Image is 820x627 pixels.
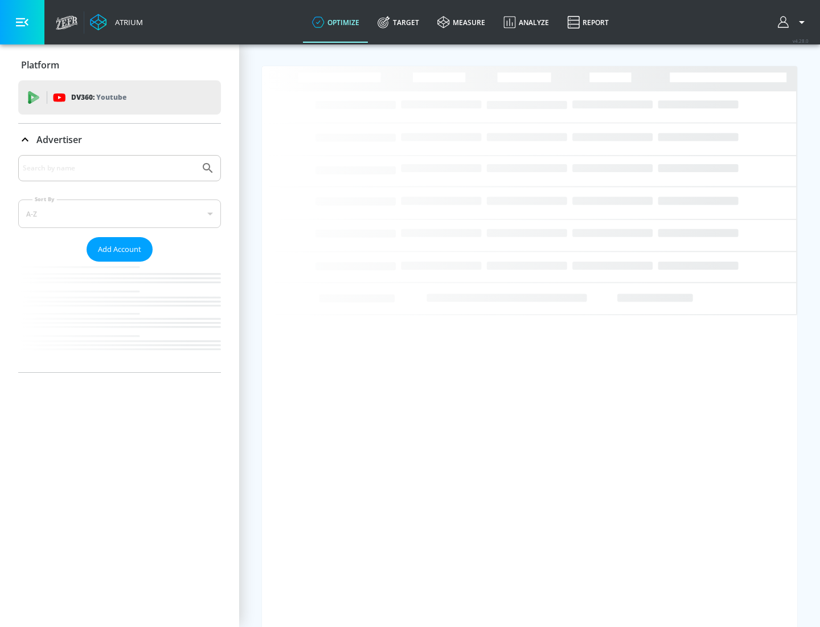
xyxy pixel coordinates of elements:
a: Target [368,2,428,43]
a: Report [558,2,618,43]
div: Platform [18,49,221,81]
button: Add Account [87,237,153,262]
span: Add Account [98,243,141,256]
input: Search by name [23,161,195,176]
a: optimize [303,2,368,43]
div: Advertiser [18,124,221,156]
a: Analyze [494,2,558,43]
label: Sort By [32,196,57,203]
p: Platform [21,59,59,71]
p: Youtube [96,91,126,103]
div: Advertiser [18,155,221,372]
p: Advertiser [36,133,82,146]
div: DV360: Youtube [18,80,221,115]
div: A-Z [18,199,221,228]
a: measure [428,2,494,43]
a: Atrium [90,14,143,31]
p: DV360: [71,91,126,104]
nav: list of Advertiser [18,262,221,372]
span: v 4.28.0 [793,38,809,44]
div: Atrium [110,17,143,27]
